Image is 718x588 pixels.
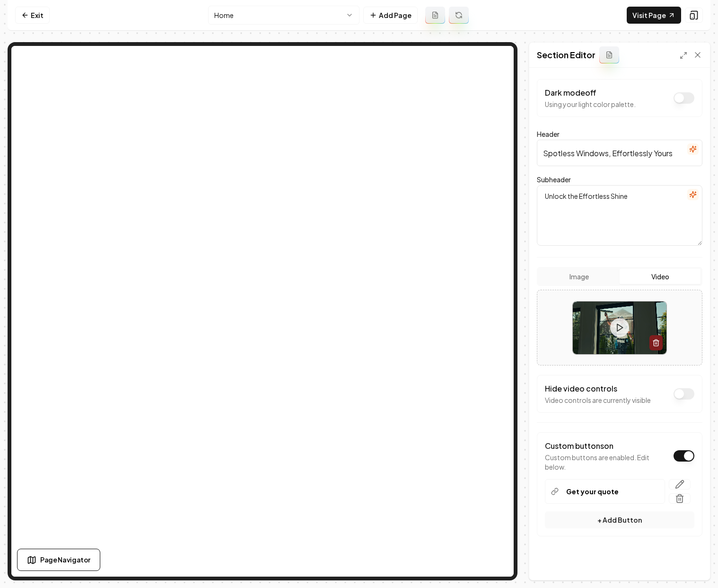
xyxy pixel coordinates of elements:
[537,48,595,62] h2: Section Editor
[545,395,651,405] p: Video controls are currently visible
[537,130,560,138] label: Header
[539,269,620,284] button: Image
[537,140,702,166] input: Header
[15,7,50,24] a: Exit
[449,7,469,24] button: Regenerate page
[545,88,596,98] label: Dark mode off
[545,511,694,528] button: + Add Button
[545,383,617,393] label: Hide video controls
[627,7,681,24] a: Visit Page
[545,453,669,472] p: Custom buttons are enabled. Edit below.
[17,549,100,571] button: Page Navigator
[425,7,445,24] button: Add admin page prompt
[363,7,418,24] button: Add Page
[545,99,636,109] p: Using your light color palette.
[545,441,613,451] label: Custom buttons on
[599,46,619,63] button: Add admin section prompt
[537,175,571,184] label: Subheader
[40,555,90,565] span: Page Navigator
[566,487,619,496] p: Get your quote
[620,269,700,284] button: Video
